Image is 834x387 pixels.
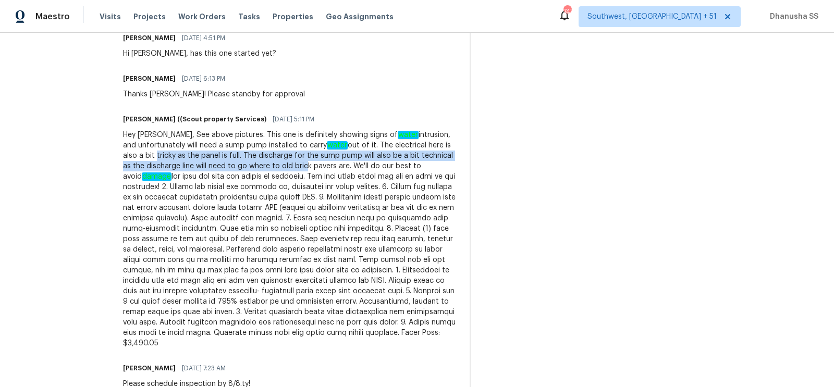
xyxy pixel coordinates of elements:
em: water [327,141,348,149]
em: water [398,131,419,139]
span: Properties [273,11,313,22]
div: Hey [PERSON_NAME], See above pictures. This one is definitely showing signs of intrusion, and unf... [123,130,457,348]
div: Thanks [PERSON_NAME]! Please standby for approval [123,89,305,99]
span: [DATE] 7:23 AM [182,363,226,373]
span: Work Orders [178,11,226,22]
span: Tasks [238,13,260,20]
span: Projects [133,11,166,22]
h6: [PERSON_NAME] [123,73,176,84]
h6: [PERSON_NAME] ((Scout property Services) [123,114,266,124]
span: Dhanusha SS [766,11,818,22]
span: Southwest, [GEOGRAPHIC_DATA] + 51 [587,11,717,22]
h6: [PERSON_NAME] [123,363,176,373]
span: [DATE] 4:51 PM [182,33,225,43]
em: damage [142,172,171,181]
span: Maestro [35,11,70,22]
div: 747 [563,6,571,17]
span: Visits [100,11,121,22]
span: [DATE] 6:13 PM [182,73,225,84]
span: [DATE] 5:11 PM [273,114,314,124]
h6: [PERSON_NAME] [123,33,176,43]
span: Geo Assignments [326,11,394,22]
div: Hi [PERSON_NAME], has this one started yet? [123,48,276,59]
